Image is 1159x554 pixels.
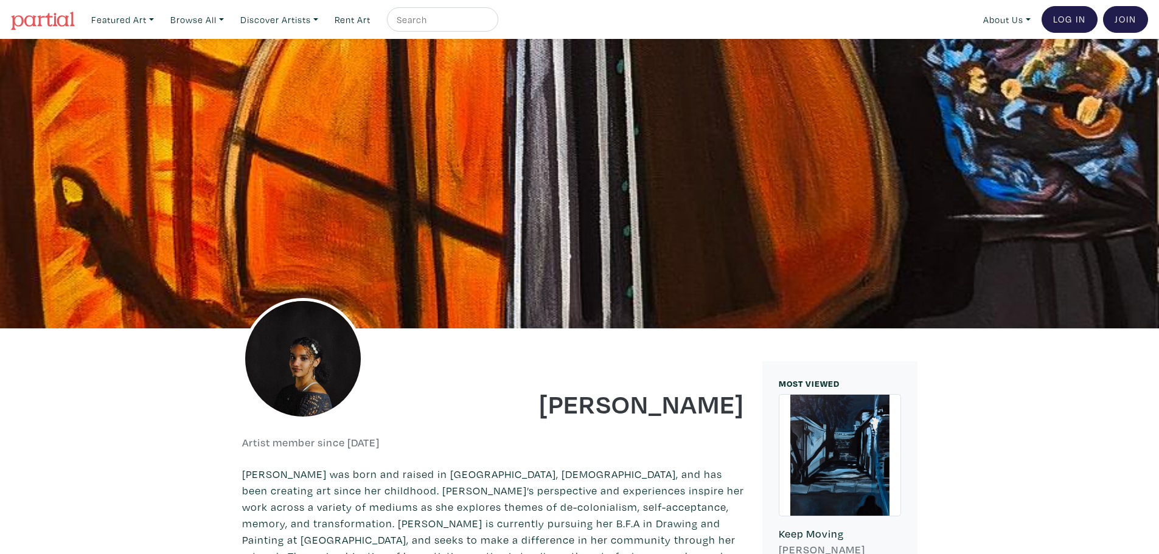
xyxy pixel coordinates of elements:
a: Rent Art [329,7,376,32]
a: About Us [978,7,1036,32]
a: Log In [1042,6,1098,33]
a: Browse All [165,7,229,32]
input: Search [395,12,487,27]
a: Join [1103,6,1148,33]
a: Featured Art [86,7,159,32]
h6: Artist member since [DATE] [242,436,380,449]
a: Discover Artists [235,7,324,32]
h1: [PERSON_NAME] [502,387,744,420]
small: MOST VIEWED [779,378,840,389]
img: phpThumb.php [242,298,364,420]
h6: Keep Moving [779,527,901,541]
